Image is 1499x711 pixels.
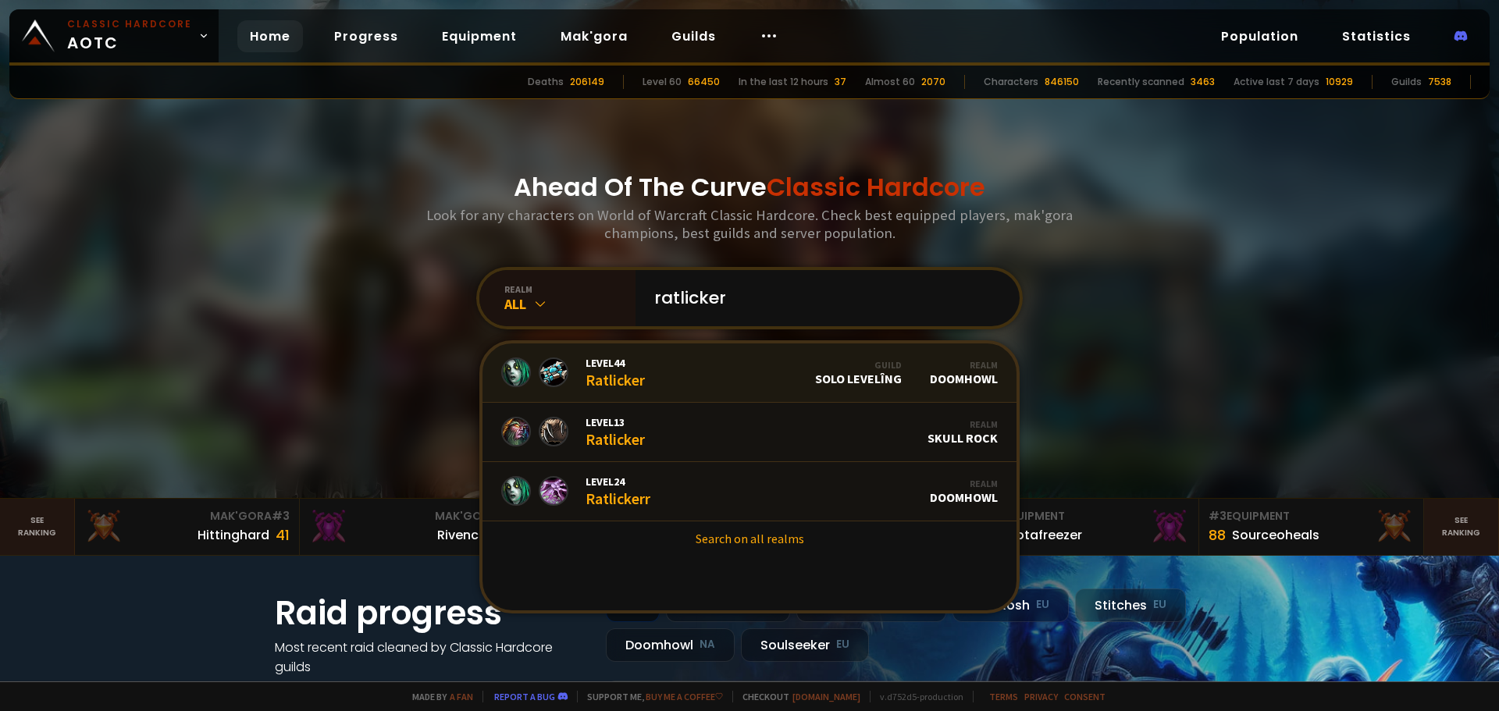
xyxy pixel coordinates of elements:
a: Privacy [1024,691,1058,702]
div: Mak'Gora [309,508,515,524]
div: Guilds [1391,75,1422,89]
h1: Raid progress [275,588,587,638]
span: Level 13 [586,415,645,429]
div: Ratlicker [586,356,645,389]
span: Level 44 [586,356,645,370]
span: # 3 [272,508,290,524]
a: Buy me a coffee [646,691,723,702]
a: Mak'Gora#3Hittinghard41 [75,499,300,555]
div: 88 [1209,524,1226,546]
small: EU [836,637,849,652]
div: Mak'Gora [84,508,290,524]
div: Realm [928,418,998,430]
span: # 3 [1209,508,1227,524]
a: Statistics [1330,20,1423,52]
small: EU [1036,597,1049,613]
div: realm [504,283,636,295]
span: Classic Hardcore [767,169,985,204]
span: AOTC [67,17,192,55]
a: Report a bug [494,691,555,702]
div: Hittinghard [198,525,269,545]
div: Deaths [528,75,564,89]
span: v. d752d5 - production [870,691,963,702]
div: Realm [930,359,998,371]
div: Recently scanned [1098,75,1184,89]
div: Rivench [437,525,486,545]
a: Progress [322,20,411,52]
a: Terms [989,691,1018,702]
div: 10929 [1326,75,1353,89]
div: Equipment [984,508,1189,524]
div: In the last 12 hours [739,75,828,89]
a: Search on all realms [482,521,1017,556]
small: EU [1153,597,1166,613]
div: 3463 [1191,75,1215,89]
a: a fan [450,691,473,702]
input: Search a character... [645,270,1001,326]
div: Stitches [1075,588,1186,622]
h3: Look for any characters on World of Warcraft Classic Hardcore. Check best equipped players, mak'g... [420,206,1079,242]
a: Level44RatlickerGuildSolo LevelîngRealmDoomhowl [482,343,1017,403]
a: Home [237,20,303,52]
small: NA [700,637,715,652]
div: Guild [815,359,902,371]
span: Checkout [732,691,860,702]
a: Guilds [659,20,728,52]
div: Ratlicker [586,415,645,449]
div: 66450 [688,75,720,89]
div: Equipment [1209,508,1414,524]
div: Nek'Rosh [952,588,1069,622]
div: 206149 [570,75,604,89]
a: Population [1209,20,1311,52]
a: Classic HardcoreAOTC [9,9,219,62]
div: 7538 [1428,75,1451,89]
a: Seeranking [1424,499,1499,555]
div: 2070 [921,75,945,89]
span: Support me, [577,691,723,702]
a: Level13RatlickerRealmSkull Rock [482,403,1017,462]
small: Classic Hardcore [67,17,192,31]
div: 37 [835,75,846,89]
div: Sourceoheals [1232,525,1319,545]
div: All [504,295,636,313]
a: Mak'Gora#2Rivench100 [300,499,525,555]
a: Mak'gora [548,20,640,52]
div: Active last 7 days [1234,75,1319,89]
h4: Most recent raid cleaned by Classic Hardcore guilds [275,638,587,677]
span: Level 24 [586,475,650,489]
a: Consent [1064,691,1106,702]
div: Doomhowl [930,478,998,505]
a: #2Equipment88Notafreezer [974,499,1199,555]
a: #3Equipment88Sourceoheals [1199,499,1424,555]
div: Realm [930,478,998,489]
div: Doomhowl [930,359,998,386]
a: Equipment [429,20,529,52]
h1: Ahead Of The Curve [514,169,985,206]
div: 41 [276,524,290,546]
div: Skull Rock [928,418,998,446]
div: Notafreezer [1007,525,1082,545]
div: Almost 60 [865,75,915,89]
a: Level24RatlickerrRealmDoomhowl [482,462,1017,521]
div: Level 60 [643,75,682,89]
div: Ratlickerr [586,475,650,508]
a: [DOMAIN_NAME] [792,691,860,702]
div: Soulseeker [741,628,869,662]
div: Characters [984,75,1038,89]
a: See all progress [275,677,376,695]
div: Doomhowl [606,628,735,662]
span: Made by [403,691,473,702]
div: 846150 [1045,75,1079,89]
div: Solo Levelîng [815,359,902,386]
